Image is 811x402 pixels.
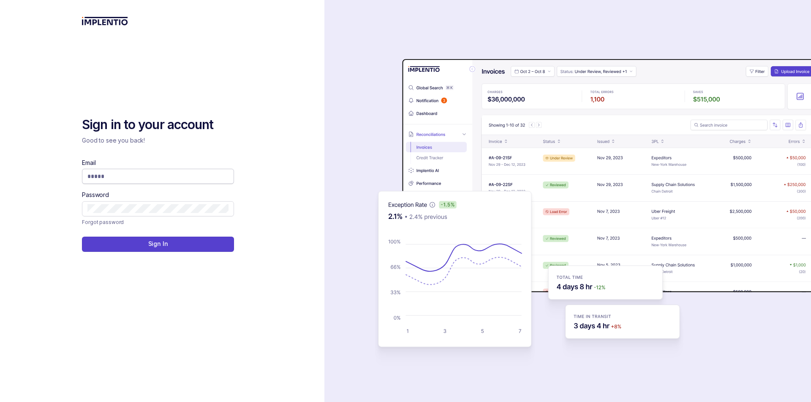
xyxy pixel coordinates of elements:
[148,240,168,248] p: Sign In
[82,136,234,145] p: Good to see you back!
[82,17,128,25] img: logo
[82,237,234,252] button: Sign In
[82,116,234,133] h2: Sign in to your account
[82,218,124,227] p: Forgot password
[82,159,95,167] label: Email
[82,191,109,199] label: Password
[82,218,124,227] a: Link Forgot password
